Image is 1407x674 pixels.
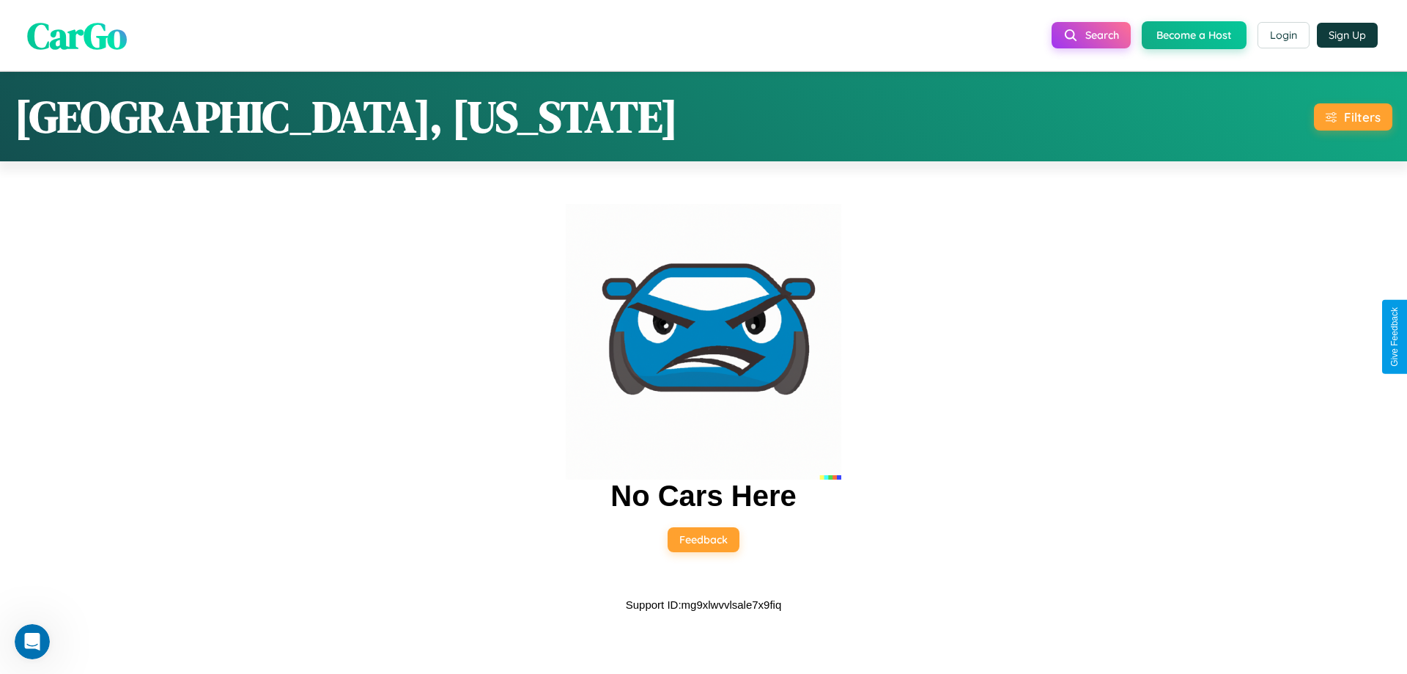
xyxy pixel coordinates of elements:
button: Become a Host [1142,21,1247,49]
h1: [GEOGRAPHIC_DATA], [US_STATE] [15,87,678,147]
span: CarGo [27,10,127,60]
button: Login [1258,22,1310,48]
button: Filters [1314,103,1392,131]
div: Give Feedback [1389,307,1400,367]
button: Feedback [668,527,739,552]
img: car [566,204,841,480]
span: Search [1085,29,1119,42]
button: Sign Up [1317,23,1378,48]
h2: No Cars Here [610,480,796,513]
iframe: Intercom live chat [15,624,50,659]
div: Filters [1344,109,1381,125]
p: Support ID: mg9xlwvvlsale7x9fiq [626,595,782,615]
button: Search [1052,22,1131,48]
